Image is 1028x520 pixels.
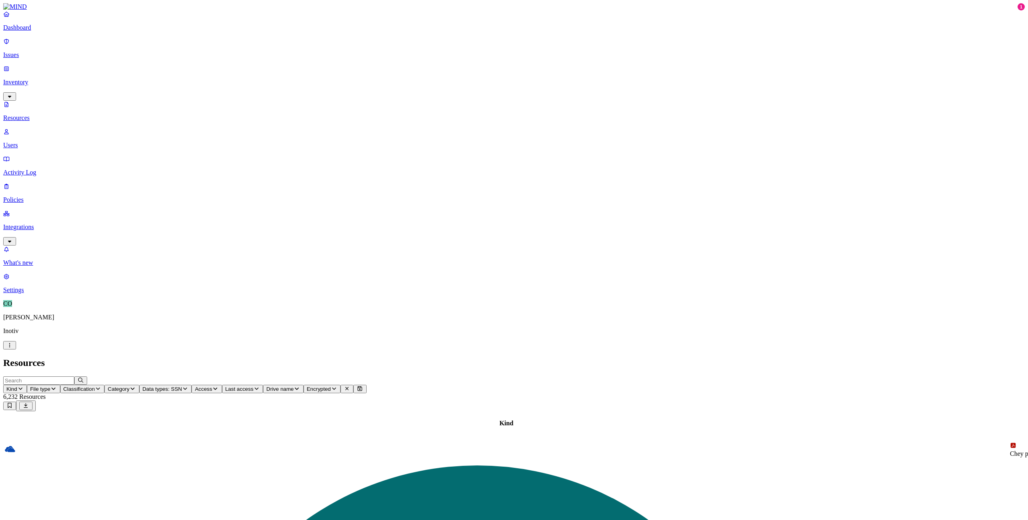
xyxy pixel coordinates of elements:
[225,386,253,392] span: Last access
[3,393,46,400] span: 6,232 Resources
[3,3,27,10] img: MIND
[1018,3,1025,10] div: 1
[307,386,331,392] span: Encrypted
[3,327,1025,335] p: Inotiv
[3,142,1025,149] p: Users
[4,443,16,455] img: onedrive
[3,65,1025,100] a: Inventory
[3,273,1025,294] a: Settings
[3,38,1025,59] a: Issues
[3,196,1025,203] p: Policies
[3,10,1025,31] a: Dashboard
[3,223,1025,231] p: Integrations
[195,386,212,392] span: Access
[108,386,129,392] span: Category
[30,386,50,392] span: File type
[3,300,12,307] span: CO
[3,183,1025,203] a: Policies
[3,155,1025,176] a: Activity Log
[3,357,1025,368] h2: Resources
[3,114,1025,122] p: Resources
[3,128,1025,149] a: Users
[4,420,1008,427] div: Kind
[3,246,1025,266] a: What's new
[3,210,1025,244] a: Integrations
[6,386,17,392] span: Kind
[63,386,95,392] span: Classification
[3,286,1025,294] p: Settings
[3,79,1025,86] p: Inventory
[3,24,1025,31] p: Dashboard
[3,169,1025,176] p: Activity Log
[3,51,1025,59] p: Issues
[3,3,1025,10] a: MIND
[266,386,294,392] span: Drive name
[3,259,1025,266] p: What's new
[3,376,74,385] input: Search
[3,314,1025,321] p: [PERSON_NAME]
[3,101,1025,122] a: Resources
[1010,442,1016,449] img: adobe-pdf
[143,386,182,392] span: Data types: SSN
